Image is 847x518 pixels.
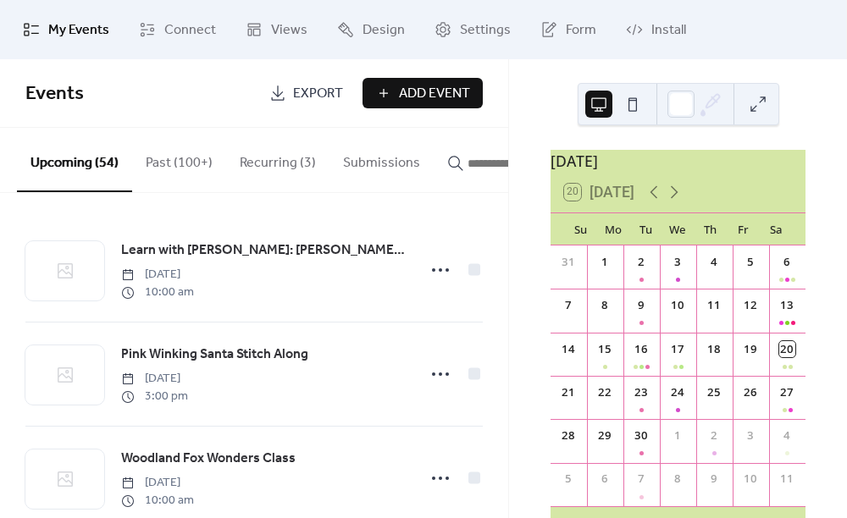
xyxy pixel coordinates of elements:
[597,341,614,358] div: 15
[779,471,796,488] div: 11
[727,213,759,245] div: Fr
[17,128,132,192] button: Upcoming (54)
[760,213,792,245] div: Sa
[10,7,122,52] a: My Events
[551,150,805,172] div: [DATE]
[670,254,687,271] div: 3
[121,344,308,365] span: Pink Winking Santa Stitch Along
[271,20,307,41] span: Views
[597,427,614,444] div: 29
[779,427,796,444] div: 4
[164,20,216,41] span: Connect
[596,213,628,245] div: Mo
[324,7,418,52] a: Design
[126,7,229,52] a: Connect
[121,448,296,470] a: Woodland Fox Wonders Class
[597,254,614,271] div: 1
[670,384,687,401] div: 24
[779,384,796,401] div: 27
[634,471,650,488] div: 7
[670,427,687,444] div: 1
[121,492,194,510] span: 10:00 am
[329,128,434,190] button: Submissions
[634,427,650,444] div: 30
[651,20,686,41] span: Install
[528,7,609,52] a: Form
[706,427,723,444] div: 2
[634,254,650,271] div: 2
[48,20,109,41] span: My Events
[743,297,760,314] div: 12
[670,341,687,358] div: 17
[597,471,614,488] div: 6
[293,84,343,104] span: Export
[121,240,407,261] span: Learn with [PERSON_NAME]: [PERSON_NAME] Work
[460,20,511,41] span: Settings
[597,297,614,314] div: 8
[706,384,723,401] div: 25
[779,254,796,271] div: 6
[561,384,578,401] div: 21
[706,254,723,271] div: 4
[743,471,760,488] div: 10
[363,78,483,108] button: Add Event
[634,384,650,401] div: 23
[566,20,596,41] span: Form
[561,254,578,271] div: 31
[564,213,596,245] div: Su
[233,7,320,52] a: Views
[695,213,727,245] div: Th
[662,213,694,245] div: We
[121,388,188,405] span: 3:00 pm
[706,341,723,358] div: 18
[743,254,760,271] div: 5
[257,78,356,108] a: Export
[121,266,194,284] span: [DATE]
[779,341,796,358] div: 20
[561,297,578,314] div: 7
[613,7,699,52] a: Install
[363,20,405,41] span: Design
[132,128,226,190] button: Past (100+)
[634,341,650,358] div: 16
[670,471,687,488] div: 8
[121,240,407,262] a: Learn with [PERSON_NAME]: [PERSON_NAME] Work
[422,7,523,52] a: Settings
[706,471,723,488] div: 9
[561,341,578,358] div: 14
[706,297,723,314] div: 11
[121,344,308,366] a: Pink Winking Santa Stitch Along
[670,297,687,314] div: 10
[597,384,614,401] div: 22
[561,471,578,488] div: 5
[743,384,760,401] div: 26
[121,449,296,469] span: Woodland Fox Wonders Class
[634,297,650,314] div: 9
[743,341,760,358] div: 19
[121,474,194,492] span: [DATE]
[121,284,194,301] span: 10:00 am
[121,370,188,388] span: [DATE]
[779,297,796,314] div: 13
[399,84,470,104] span: Add Event
[561,427,578,444] div: 28
[629,213,662,245] div: Tu
[25,75,84,113] span: Events
[743,427,760,444] div: 3
[226,128,329,190] button: Recurring (3)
